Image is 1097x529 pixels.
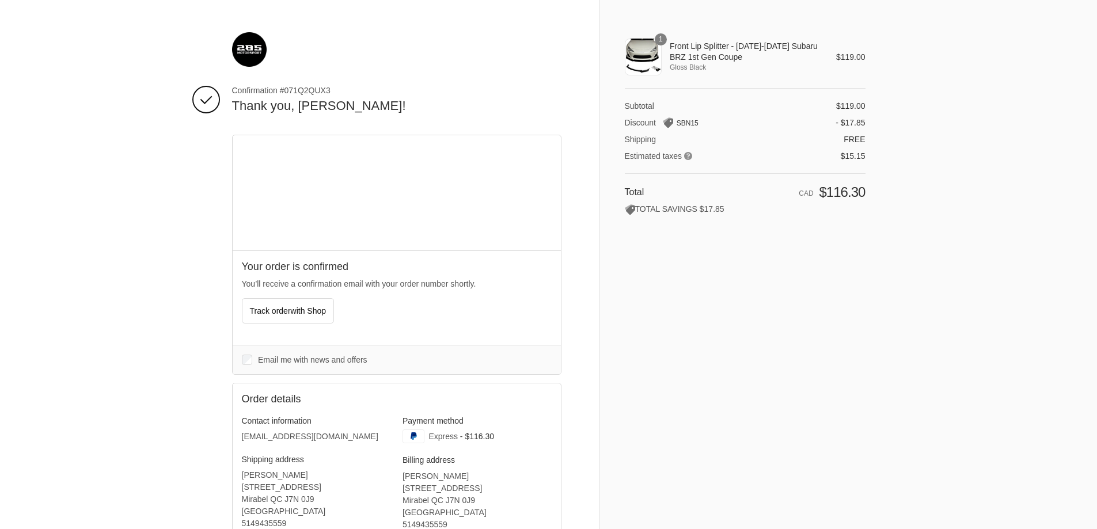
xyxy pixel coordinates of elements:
[655,33,667,45] span: 1
[625,39,662,75] img: toyota 86 front lip
[242,454,391,465] h3: Shipping address
[819,184,865,200] span: $116.30
[232,85,561,96] span: Confirmation #071Q2QUX3
[625,187,644,197] span: Total
[428,432,458,441] span: Express
[242,260,552,273] h2: Your order is confirmed
[844,135,865,144] span: Free
[258,355,367,364] span: Email me with news and offers
[291,306,326,315] span: with Shop
[242,432,378,441] bdo: [EMAIL_ADDRESS][DOMAIN_NAME]
[670,41,820,62] span: Front Lip Splitter - [DATE]-[DATE] Subaru BRZ 1st Gen Coupe
[250,306,327,315] span: Track order
[232,32,267,67] img: 285 Motorsport
[836,101,866,111] span: $119.00
[625,145,760,162] th: Estimated taxes
[232,98,561,115] h2: Thank you, [PERSON_NAME]!
[242,416,391,426] h3: Contact information
[242,298,335,324] button: Track orderwith Shop
[460,432,494,441] span: - $116.30
[625,118,656,127] span: Discount
[841,151,866,161] span: $15.15
[625,204,697,214] span: TOTAL SAVINGS
[836,52,866,62] span: $119.00
[403,455,552,465] h3: Billing address
[242,393,397,406] h2: Order details
[677,119,699,127] span: SBN15
[700,204,724,214] span: $17.85
[242,278,552,290] p: You’ll receive a confirmation email with your order number shortly.
[625,135,656,144] span: Shipping
[403,416,552,426] h3: Payment method
[233,135,561,250] div: Google map displaying pin point of shipping address: Mirabel, Quebec
[836,118,865,127] span: - $17.85
[233,135,561,250] iframe: Google map displaying pin point of shipping address: Mirabel, Quebec
[799,189,813,197] span: CAD
[670,62,820,73] span: Gloss Black
[625,101,760,111] th: Subtotal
